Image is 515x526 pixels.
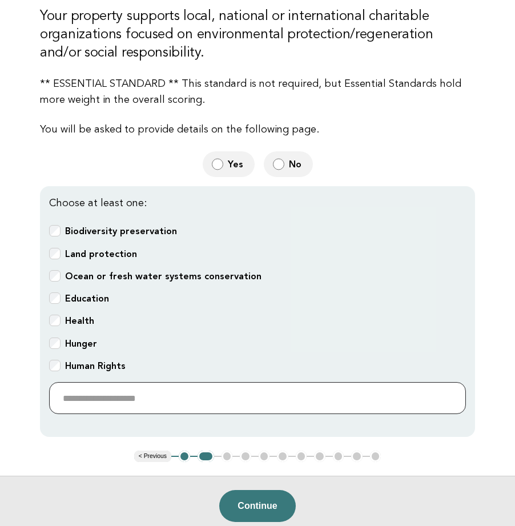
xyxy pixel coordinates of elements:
[219,490,295,522] button: Continue
[273,158,284,170] input: No
[65,226,177,236] b: Biodiversity preservation
[65,360,126,371] b: Human Rights
[65,293,109,304] b: Education
[228,158,246,170] span: Yes
[198,451,214,462] button: 2
[40,76,475,108] p: ** ESSENTIAL STANDARD ** This standard is not required, but Essential Standards hold more weight ...
[179,451,190,462] button: 1
[40,122,475,138] p: You will be asked to provide details on the following page.
[40,7,475,62] h3: Your property supports local, national or international charitable organizations focused on envir...
[65,338,97,349] b: Hunger
[65,315,94,326] b: Health
[289,158,304,170] span: No
[212,158,223,170] input: Yes
[49,195,466,211] p: Choose at least one:
[134,451,171,462] button: < Previous
[65,271,261,282] b: Ocean or fresh water systems conservation
[65,248,137,259] b: Land protection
